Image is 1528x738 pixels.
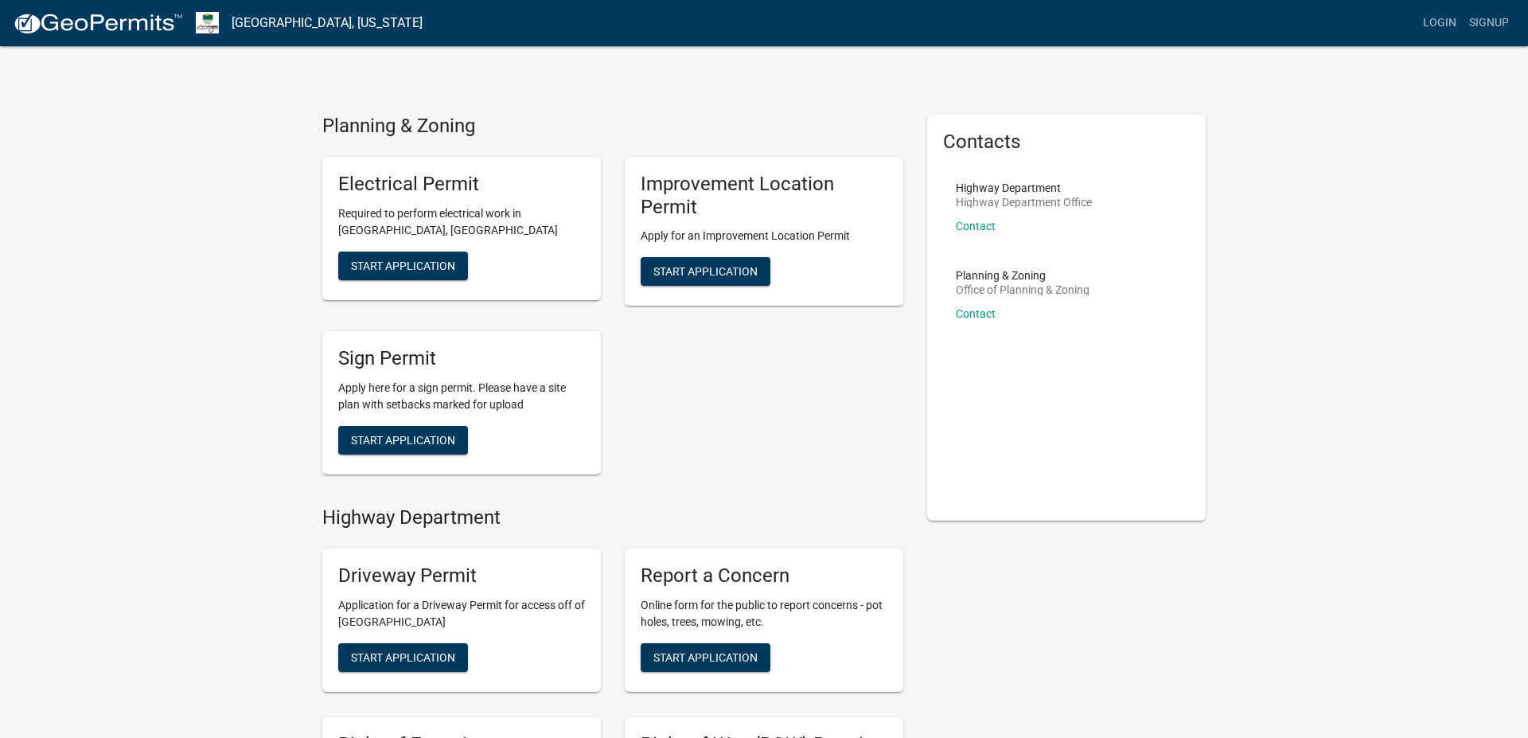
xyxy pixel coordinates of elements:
a: Login [1417,8,1463,38]
img: Morgan County, Indiana [196,12,219,33]
span: Start Application [351,259,455,271]
a: Signup [1463,8,1515,38]
p: Online form for the public to report concerns - pot holes, trees, mowing, etc. [641,597,887,631]
a: [GEOGRAPHIC_DATA], [US_STATE] [232,10,423,37]
button: Start Application [641,257,770,286]
button: Start Application [338,252,468,280]
span: Start Application [351,650,455,663]
h4: Highway Department [322,506,903,529]
span: Start Application [653,265,758,278]
a: Contact [956,307,996,320]
button: Start Application [641,643,770,672]
a: Contact [956,220,996,232]
h5: Improvement Location Permit [641,173,887,219]
span: Start Application [351,434,455,447]
button: Start Application [338,426,468,455]
span: Start Application [653,650,758,663]
p: Office of Planning & Zoning [956,284,1089,295]
h4: Planning & Zoning [322,115,903,138]
h5: Contacts [943,131,1190,154]
h5: Sign Permit [338,347,585,370]
p: Planning & Zoning [956,270,1089,281]
button: Start Application [338,643,468,672]
h5: Report a Concern [641,564,887,588]
p: Apply here for a sign permit. Please have a site plan with setbacks marked for upload [338,380,585,413]
p: Apply for an Improvement Location Permit [641,228,887,244]
p: Highway Department [956,182,1092,193]
h5: Electrical Permit [338,173,585,196]
p: Highway Department Office [956,197,1092,208]
p: Required to perform electrical work in [GEOGRAPHIC_DATA], [GEOGRAPHIC_DATA] [338,205,585,239]
h5: Driveway Permit [338,564,585,588]
p: Application for a Driveway Permit for access off of [GEOGRAPHIC_DATA] [338,597,585,631]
